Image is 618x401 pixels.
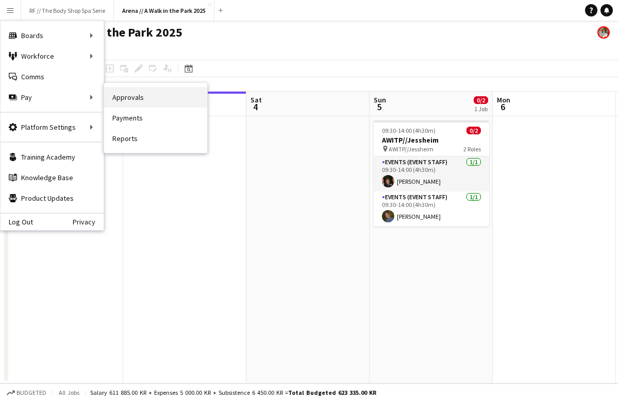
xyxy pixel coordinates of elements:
app-job-card: 09:30-14:00 (4h30m)0/2AWITP//Jessheim AWITP//Jessheim2 RolesEvents (Event Staff)1/109:30-14:00 (4... [374,120,489,226]
button: RF // The Body Shop Spa Serie [21,1,114,21]
app-card-role: Events (Event Staff)1/109:30-14:00 (4h30m)[PERSON_NAME] [374,191,489,226]
span: AWITP//Jessheim [389,145,433,153]
button: Arena // A Walk in the Park 2025 [114,1,214,21]
span: Total Budgeted 623 335.00 KR [288,389,376,396]
span: Sat [250,95,262,104]
h3: AWITP//Jessheim [374,135,489,145]
button: Budgeted [5,387,48,398]
a: Payments [104,108,207,128]
span: 5 [372,101,386,113]
span: 0/2 [474,96,488,104]
a: Privacy [73,218,104,226]
a: Log Out [1,218,33,226]
app-card-role: Events (Event Staff)1/109:30-14:00 (4h30m)[PERSON_NAME] [374,156,489,191]
a: Product Updates [1,188,104,208]
div: Platform Settings [1,117,104,137]
span: Mon [497,95,510,104]
a: Training Academy [1,147,104,167]
div: Salary 611 885.00 KR + Expenses 5 000.00 KR + Subsistence 6 450.00 KR = [90,389,376,396]
span: 09:30-14:00 (4h30m) [382,127,436,134]
span: All jobs [57,389,81,396]
a: Approvals [104,87,207,108]
div: Workforce [1,46,104,66]
div: 1 Job [474,105,488,113]
a: Reports [104,128,207,149]
span: 2 Roles [463,145,481,153]
app-user-avatar: Sara Torsnes [597,26,610,39]
a: Knowledge Base [1,167,104,188]
span: 4 [249,101,262,113]
a: Comms [1,66,104,87]
span: Budgeted [16,389,46,396]
span: 0/2 [466,127,481,134]
span: Sun [374,95,386,104]
span: 6 [495,101,510,113]
div: Pay [1,87,104,108]
div: Boards [1,25,104,46]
